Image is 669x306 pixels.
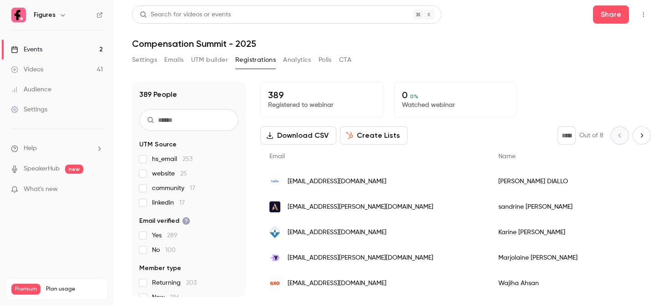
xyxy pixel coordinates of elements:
button: Share [593,5,629,24]
span: New [152,293,180,302]
span: 203 [186,280,197,286]
div: Karine [PERSON_NAME] [489,220,652,245]
span: [EMAIL_ADDRESS][PERSON_NAME][DOMAIN_NAME] [288,253,433,263]
img: Figures [11,8,26,22]
div: Settings [11,105,47,114]
span: Name [498,153,516,160]
img: younited.com [269,252,280,263]
span: No [152,246,176,255]
span: What's new [24,185,58,194]
span: website [152,169,187,178]
span: [EMAIL_ADDRESS][DOMAIN_NAME] [288,228,386,237]
span: [EMAIL_ADDRESS][PERSON_NAME][DOMAIN_NAME] [288,202,433,212]
span: Returning [152,278,197,287]
p: Out of 8 [579,131,603,140]
span: Email verified [139,216,190,226]
div: sandrine [PERSON_NAME] [489,194,652,220]
div: Events [11,45,42,54]
span: 25 [180,171,187,177]
p: 0 [402,90,509,100]
li: help-dropdown-opener [11,144,103,153]
div: Wajiha Ahsan [489,271,652,296]
iframe: Noticeable Trigger [92,186,103,194]
span: UTM Source [139,140,177,149]
button: CTA [339,53,351,67]
span: 17 [190,185,195,191]
img: solent.fr [269,227,280,238]
div: Audience [11,85,51,94]
img: gxo.com [269,278,280,289]
button: Polls [319,53,332,67]
span: hs_email [152,155,193,164]
div: Search for videos or events [140,10,231,20]
span: [EMAIL_ADDRESS][DOMAIN_NAME] [288,279,386,288]
span: Member type [139,264,181,273]
div: [PERSON_NAME] DIALLO [489,169,652,194]
span: 289 [167,232,177,239]
img: hellio.com [269,176,280,187]
span: linkedin [152,198,185,207]
span: Help [24,144,37,153]
button: Next page [633,126,651,145]
button: Registrations [235,53,276,67]
div: Marjolaine [PERSON_NAME] [489,245,652,271]
span: 253 [182,156,193,162]
span: Email [269,153,285,160]
span: Premium [11,284,41,295]
a: SpeakerHub [24,164,60,174]
span: community [152,184,195,193]
p: Registered to webinar [268,100,375,110]
span: 17 [179,200,185,206]
button: Settings [132,53,157,67]
img: accor.com [269,201,280,212]
h1: Compensation Summit - 2025 [132,38,651,49]
h1: 389 People [139,89,177,100]
span: new [65,165,83,174]
button: UTM builder [191,53,228,67]
button: Analytics [283,53,311,67]
span: 100 [165,247,176,253]
p: 389 [268,90,375,100]
span: Plan usage [46,286,102,293]
span: 186 [170,294,180,301]
span: 0 % [410,93,418,100]
span: Yes [152,231,177,240]
button: Emails [164,53,183,67]
p: Watched webinar [402,100,509,110]
div: Videos [11,65,43,74]
span: [EMAIL_ADDRESS][DOMAIN_NAME] [288,177,386,186]
button: Download CSV [260,126,336,145]
h6: Figures [34,10,56,20]
button: Create Lists [340,126,408,145]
